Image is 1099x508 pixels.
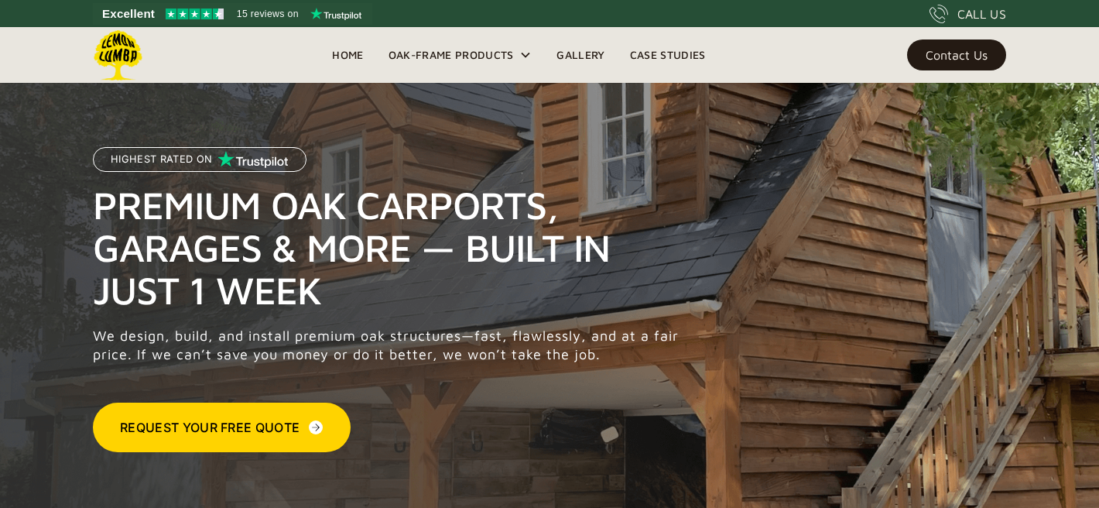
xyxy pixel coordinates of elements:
h1: Premium Oak Carports, Garages & More — Built in Just 1 Week [93,184,687,311]
a: Highest Rated on [93,147,306,184]
a: Home [320,43,375,67]
div: Oak-Frame Products [389,46,514,64]
a: Gallery [544,43,617,67]
a: CALL US [930,5,1006,23]
div: CALL US [957,5,1006,23]
span: 15 reviews on [237,5,299,23]
div: Oak-Frame Products [376,27,545,83]
a: See Lemon Lumba reviews on Trustpilot [93,3,372,25]
a: Contact Us [907,39,1006,70]
span: Excellent [102,5,155,23]
div: Request Your Free Quote [120,418,300,437]
p: Highest Rated on [111,154,212,165]
p: We design, build, and install premium oak structures—fast, flawlessly, and at a fair price. If we... [93,327,687,364]
a: Case Studies [618,43,718,67]
img: Trustpilot 4.5 stars [166,9,224,19]
a: Request Your Free Quote [93,403,351,452]
div: Contact Us [926,50,988,60]
img: Trustpilot logo [310,8,361,20]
